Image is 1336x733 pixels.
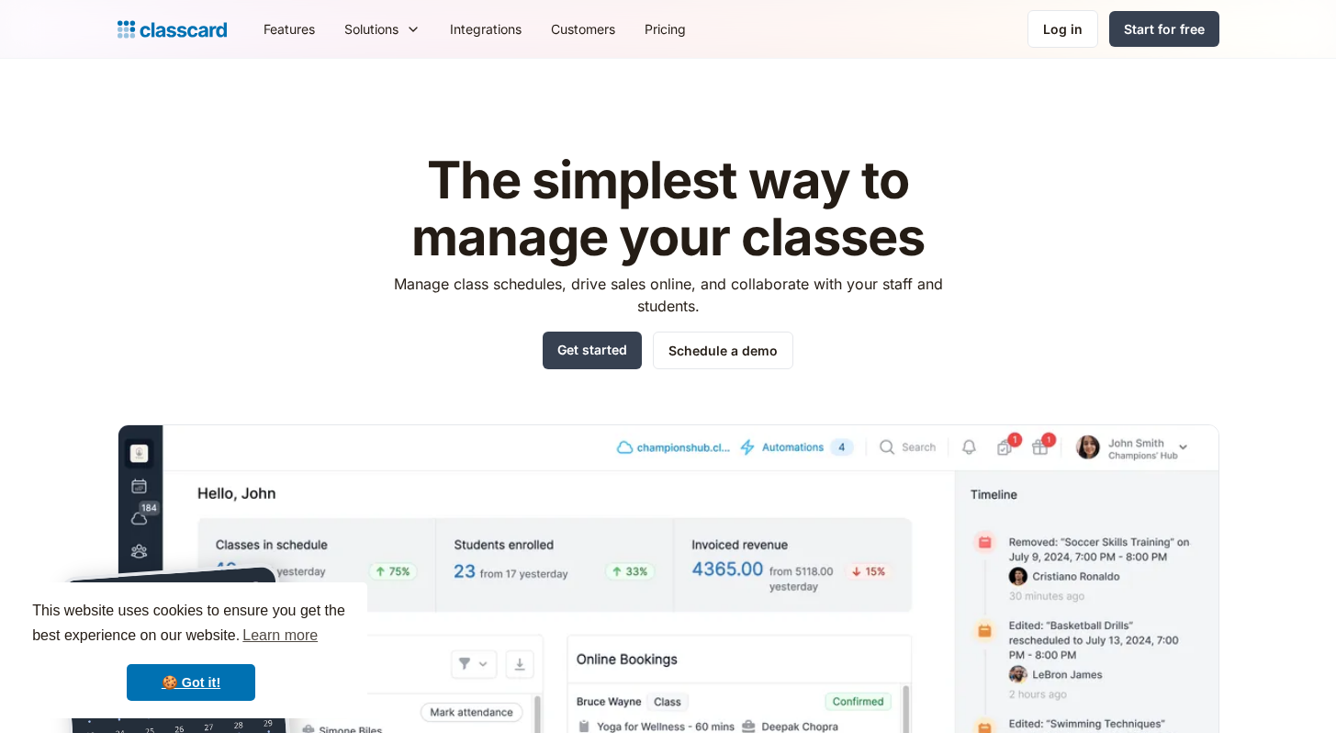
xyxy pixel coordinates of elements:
[653,332,793,369] a: Schedule a demo
[32,600,350,649] span: This website uses cookies to ensure you get the best experience on our website.
[543,332,642,369] a: Get started
[435,8,536,50] a: Integrations
[249,8,330,50] a: Features
[536,8,630,50] a: Customers
[630,8,701,50] a: Pricing
[15,582,367,718] div: cookieconsent
[1027,10,1098,48] a: Log in
[376,152,960,265] h1: The simplest way to manage your classes
[376,273,960,317] p: Manage class schedules, drive sales online, and collaborate with your staff and students.
[118,17,227,42] a: Logo
[1124,19,1205,39] div: Start for free
[330,8,435,50] div: Solutions
[240,622,320,649] a: learn more about cookies
[1043,19,1083,39] div: Log in
[127,664,255,701] a: dismiss cookie message
[1109,11,1219,47] a: Start for free
[344,19,399,39] div: Solutions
